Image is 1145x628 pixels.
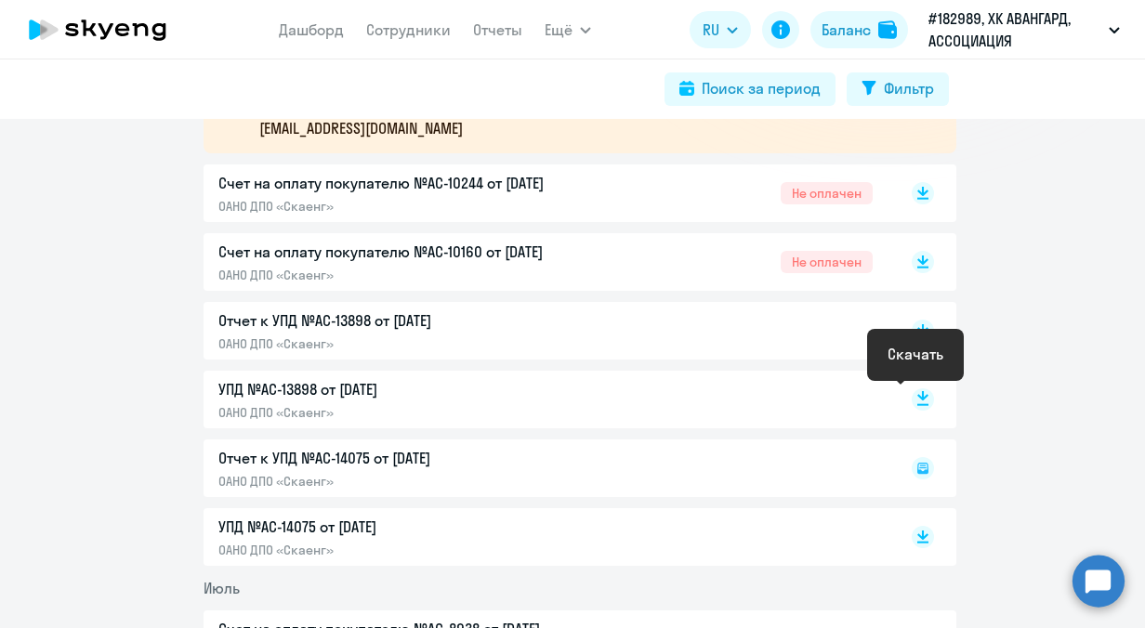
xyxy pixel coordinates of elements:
[473,20,522,39] a: Отчеты
[878,20,897,39] img: balance
[810,11,908,48] button: Балансbalance
[822,19,871,41] div: Баланс
[781,182,873,204] span: Не оплачен
[884,77,934,99] div: Фильтр
[218,172,873,215] a: Счет на оплату покупателю №AC-10244 от [DATE]ОАНО ДПО «Скаенг»Не оплачен
[218,516,609,538] p: УПД №AC-14075 от [DATE]
[218,198,609,215] p: ОАНО ДПО «Скаенг»
[218,542,609,558] p: ОАНО ДПО «Скаенг»
[218,241,873,283] a: Счет на оплату покупателю №AC-10160 от [DATE]ОАНО ДПО «Скаенг»Не оплачен
[218,335,609,352] p: ОАНО ДПО «Скаенг»
[218,378,609,400] p: УПД №AC-13898 от [DATE]
[928,7,1101,52] p: #182989, ХК АВАНГАРД, АССОЦИАЦИЯ
[366,20,451,39] a: Сотрудники
[218,267,609,283] p: ОАНО ДПО «Скаенг»
[545,19,572,41] span: Ещё
[665,72,836,106] button: Поиск за период
[702,77,821,99] div: Поиск за период
[218,378,873,421] a: УПД №AC-13898 от [DATE]ОАНО ДПО «Скаенг»
[279,20,344,39] a: Дашборд
[218,241,609,263] p: Счет на оплату покупателю №AC-10160 от [DATE]
[218,172,609,194] p: Счет на оплату покупателю №AC-10244 от [DATE]
[690,11,751,48] button: RU
[204,579,240,597] span: Июль
[919,7,1129,52] button: #182989, ХК АВАНГАРД, АССОЦИАЦИЯ
[781,251,873,273] span: Не оплачен
[218,309,609,332] p: Отчет к УПД №AC-13898 от [DATE]
[847,72,949,106] button: Фильтр
[218,309,873,352] a: Отчет к УПД №AC-13898 от [DATE]ОАНО ДПО «Скаенг»
[545,11,591,48] button: Ещё
[218,516,873,558] a: УПД №AC-14075 от [DATE]ОАНО ДПО «Скаенг»
[218,404,609,421] p: ОАНО ДПО «Скаенг»
[888,343,943,365] div: Скачать
[703,19,719,41] span: RU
